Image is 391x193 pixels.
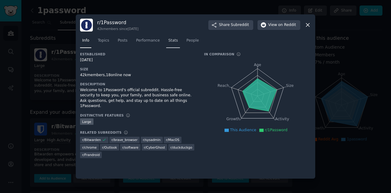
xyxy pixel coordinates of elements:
h3: Description [80,82,195,86]
button: Viewon Reddit [258,20,300,30]
span: r/ brave_browser [111,138,137,142]
a: Performance [134,36,162,48]
span: r/ Bitwarden [82,138,101,142]
span: Subreddit [231,22,249,28]
h3: Related Subreddits [80,130,122,135]
a: Info [80,36,91,48]
h3: r/ 1Password [97,19,138,26]
span: r/ MacOS [166,138,179,142]
tspan: Age [254,63,261,67]
span: on Reddit [278,22,296,28]
span: r/ software [122,145,138,150]
span: r/ Frandroid [82,153,100,157]
a: Posts [115,36,130,48]
span: r/ chrome [82,145,97,150]
span: This Audience [230,128,256,132]
div: Large [80,118,93,125]
tspan: Activity [275,117,289,121]
a: Stats [166,36,180,48]
div: 42k members, 18 online now [80,72,195,78]
span: r/ Outlook [102,145,117,150]
span: r/1Password [265,128,287,132]
img: 1Password [80,19,93,32]
div: [DATE] [80,58,195,63]
span: People [186,38,199,43]
h3: Distinctive Features [80,113,124,117]
h3: Size [80,67,195,71]
button: ShareSubreddit [208,20,253,30]
h3: Established [80,52,195,56]
span: r/ duckduckgo [170,145,192,150]
h3: In Comparison [204,52,234,56]
div: 42k members since [DATE] [97,27,138,31]
tspan: Size [286,83,294,87]
span: Stats [168,38,178,43]
span: Topics [98,38,109,43]
span: r/ sysadmin [143,138,161,142]
span: Performance [136,38,160,43]
span: View [268,22,296,28]
span: Posts [118,38,127,43]
a: People [184,36,201,48]
span: r/ CyberGhost [144,145,165,150]
span: Share [219,22,249,28]
span: Info [82,38,89,43]
tspan: Reach [217,83,229,87]
tspan: Growth [226,117,240,121]
div: Welcome to 1Password's official subreddit. Hassle-free security to keep you, your family, and bus... [80,87,195,109]
a: Topics [96,36,111,48]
